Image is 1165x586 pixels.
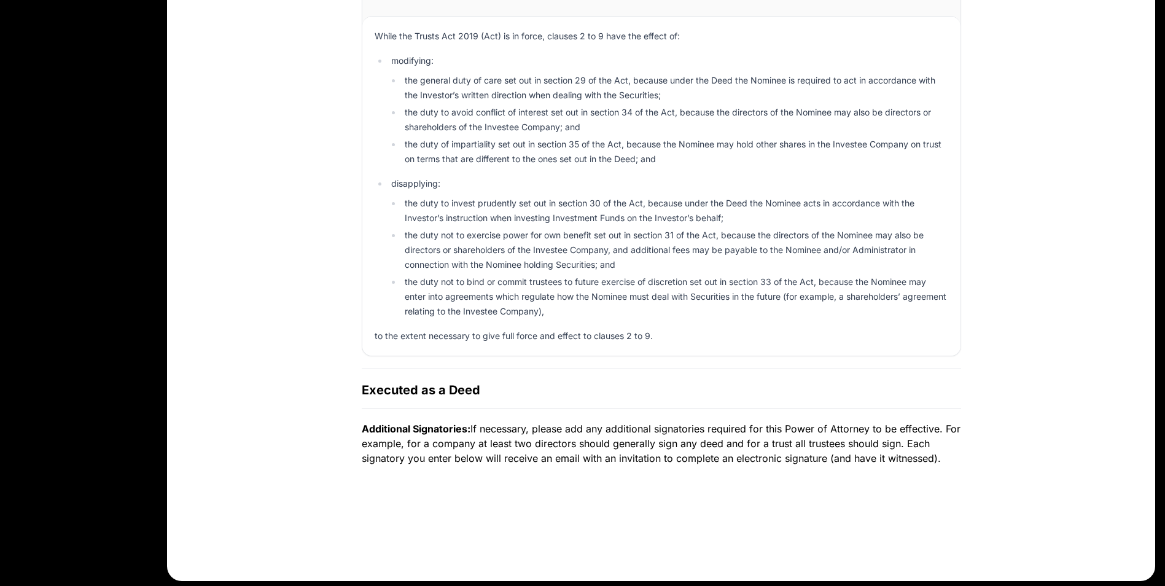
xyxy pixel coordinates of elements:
p: to the extent necessary to give full force and effect to clauses 2 to 9. [375,329,948,343]
li: the general duty of care set out in section 29 of the Act, because under the Deed the Nominee is ... [402,73,948,103]
li: the duty of impartiality set out in section 35 of the Act, because the Nominee may hold other sha... [402,137,948,166]
p: While the Trusts Act 2019 (Act) is in force, clauses 2 to 9 have the effect of: [375,29,948,44]
iframe: Chat Widget [1104,527,1165,586]
li: disapplying: [388,176,948,191]
li: the duty to avoid conflict of interest set out in section 34 of the Act, because the directors of... [402,105,948,135]
li: the duty not to bind or commit trustees to future exercise of discretion set out in section 33 of... [402,275,948,319]
li: the duty not to exercise power for own benefit set out in section 31 of the Act, because the dire... [402,228,948,272]
strong: Additional Signatories: [362,423,470,435]
li: modifying: [388,53,948,68]
h2: Executed as a Deed [362,381,961,399]
p: If necessary, please add any additional signatories required for this Power of Attorney to be eff... [362,421,961,466]
li: the duty to invest prudently set out in section 30 of the Act, because under the Deed the Nominee... [402,196,948,225]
